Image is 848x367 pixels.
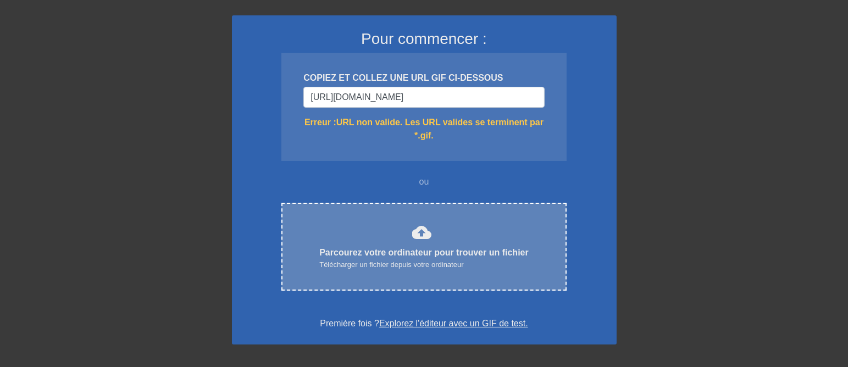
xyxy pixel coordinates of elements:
[319,248,529,257] font: Parcourez votre ordinateur pour trouver un fichier
[361,30,487,47] font: Pour commencer :
[303,73,503,82] font: COPIEZ ET COLLEZ UNE URL GIF CI-DESSOUS
[320,319,379,328] font: Première fois ?
[419,177,429,186] font: ou
[379,319,528,328] a: Explorez l'éditeur avec un GIF de test.
[412,223,432,242] font: cloud_upload
[303,87,544,108] input: Nom d'utilisateur
[336,118,544,140] font: URL non valide. Les URL valides se terminent par *.gif.
[304,118,336,127] font: Erreur :
[319,260,463,269] font: Télécharger un fichier depuis votre ordinateur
